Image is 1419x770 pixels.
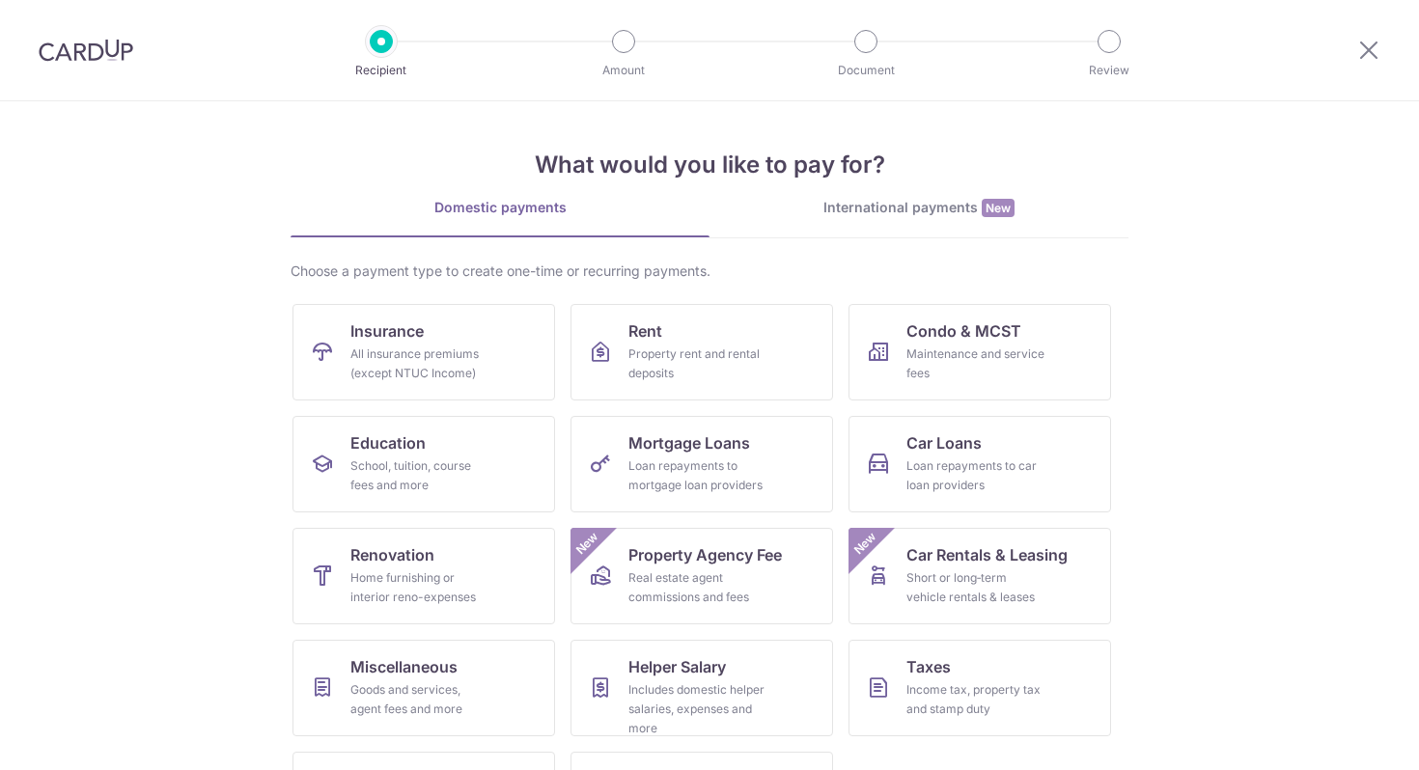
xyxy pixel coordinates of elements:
[292,304,555,400] a: InsuranceAll insurance premiums (except NTUC Income)
[292,528,555,624] a: RenovationHome furnishing or interior reno-expenses
[906,319,1021,343] span: Condo & MCST
[1038,61,1181,80] p: Review
[350,655,458,678] span: Miscellaneous
[906,655,951,678] span: Taxes
[628,568,767,607] div: Real estate agent commissions and fees
[292,640,555,736] a: MiscellaneousGoods and services, agent fees and more
[628,319,662,343] span: Rent
[794,61,937,80] p: Document
[350,568,489,607] div: Home furnishing or interior reno-expenses
[291,261,1128,281] div: Choose a payment type to create one-time or recurring payments.
[906,680,1045,719] div: Income tax, property tax and stamp duty
[628,543,782,566] span: Property Agency Fee
[571,528,603,560] span: New
[849,528,1111,624] a: Car Rentals & LeasingShort or long‑term vehicle rentals & leasesNew
[709,198,1128,218] div: International payments
[849,528,881,560] span: New
[292,416,555,512] a: EducationSchool, tuition, course fees and more
[906,456,1045,495] div: Loan repayments to car loan providers
[628,344,767,383] div: Property rent and rental deposits
[570,416,833,512] a: Mortgage LoansLoan repayments to mortgage loan providers
[552,61,695,80] p: Amount
[628,456,767,495] div: Loan repayments to mortgage loan providers
[906,431,982,454] span: Car Loans
[39,39,133,62] img: CardUp
[291,198,709,217] div: Domestic payments
[628,655,726,678] span: Helper Salary
[570,304,833,400] a: RentProperty rent and rental deposits
[1294,712,1400,760] iframe: Opens a widget where you can find more information
[628,680,767,738] div: Includes domestic helper salaries, expenses and more
[291,148,1128,182] h4: What would you like to pay for?
[906,543,1068,566] span: Car Rentals & Leasing
[350,680,489,719] div: Goods and services, agent fees and more
[570,640,833,736] a: Helper SalaryIncludes domestic helper salaries, expenses and more
[982,199,1015,217] span: New
[849,640,1111,736] a: TaxesIncome tax, property tax and stamp duty
[849,304,1111,400] a: Condo & MCSTMaintenance and service fees
[350,543,434,566] span: Renovation
[350,431,426,454] span: Education
[310,61,453,80] p: Recipient
[350,319,424,343] span: Insurance
[906,568,1045,607] div: Short or long‑term vehicle rentals & leases
[570,528,833,624] a: Property Agency FeeReal estate agent commissions and feesNew
[849,416,1111,512] a: Car LoansLoan repayments to car loan providers
[906,344,1045,383] div: Maintenance and service fees
[350,344,489,383] div: All insurance premiums (except NTUC Income)
[350,456,489,495] div: School, tuition, course fees and more
[628,431,750,454] span: Mortgage Loans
